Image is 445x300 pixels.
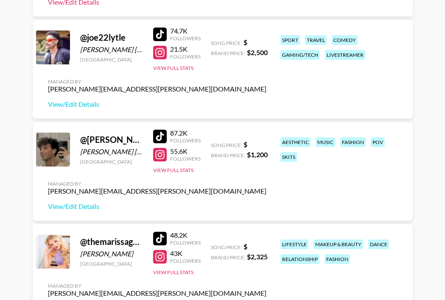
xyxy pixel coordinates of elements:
[80,32,143,43] div: @ joe22lytle
[48,100,266,108] a: View/Edit Details
[170,27,201,35] div: 74.7K
[280,35,300,45] div: sport
[305,35,327,45] div: travel
[80,134,143,145] div: @ [PERSON_NAME]
[48,187,266,195] div: [PERSON_NAME][EMAIL_ADDRESS][PERSON_NAME][DOMAIN_NAME]
[211,244,242,250] span: Song Price:
[170,53,201,60] div: Followers
[368,239,389,249] div: dance
[247,150,268,158] strong: $ 1,200
[211,142,242,148] span: Song Price:
[243,140,247,148] strong: $
[48,289,266,297] div: [PERSON_NAME][EMAIL_ADDRESS][PERSON_NAME][DOMAIN_NAME]
[170,156,201,162] div: Followers
[371,137,385,147] div: pov
[243,242,247,250] strong: $
[170,258,201,264] div: Followers
[325,50,365,60] div: livestreamer
[280,50,320,60] div: gaming/tech
[80,45,143,54] div: [PERSON_NAME] [PERSON_NAME]
[280,152,297,162] div: skits
[170,35,201,42] div: Followers
[170,239,201,246] div: Followers
[48,202,266,211] a: View/Edit Details
[211,254,245,261] span: Brand Price:
[211,40,242,46] span: Song Price:
[211,152,245,158] span: Brand Price:
[170,129,201,137] div: 87.2K
[243,38,247,46] strong: $
[170,137,201,144] div: Followers
[247,48,268,56] strong: $ 2,500
[48,181,266,187] div: Managed By
[153,167,193,173] button: View Full Stats
[80,250,143,258] div: [PERSON_NAME]
[170,45,201,53] div: 21.5K
[80,261,143,267] div: [GEOGRAPHIC_DATA]
[170,249,201,258] div: 43K
[80,236,143,247] div: @ themarissagarrison
[332,35,358,45] div: comedy
[48,283,266,289] div: Managed By
[80,56,143,63] div: [GEOGRAPHIC_DATA]
[340,137,366,147] div: fashion
[313,239,363,249] div: makeup & beauty
[280,137,311,147] div: aesthetic
[170,231,201,239] div: 48.2K
[316,137,335,147] div: music
[170,147,201,156] div: 55.6K
[153,65,193,71] button: View Full Stats
[48,85,266,93] div: [PERSON_NAME][EMAIL_ADDRESS][PERSON_NAME][DOMAIN_NAME]
[280,254,319,264] div: relationship
[80,158,143,165] div: [GEOGRAPHIC_DATA]
[153,269,193,275] button: View Full Stats
[48,78,266,85] div: Managed By
[211,50,245,56] span: Brand Price:
[280,239,308,249] div: lifestyle
[80,147,143,156] div: [PERSON_NAME] [PERSON_NAME]
[247,253,268,261] strong: $ 2,325
[325,254,350,264] div: fashion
